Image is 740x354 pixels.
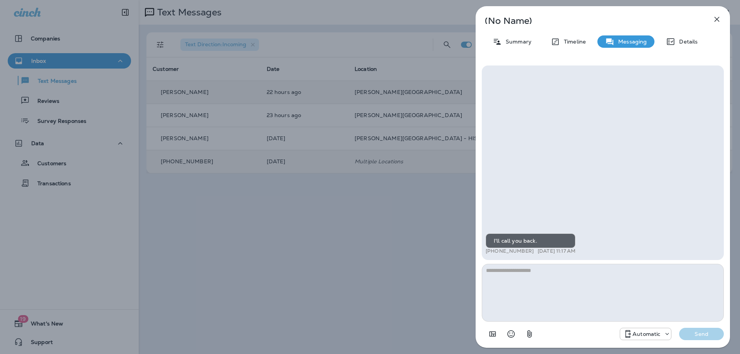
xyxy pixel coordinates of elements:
p: Summary [502,39,531,45]
p: [PHONE_NUMBER] [486,248,534,254]
p: Timeline [560,39,586,45]
p: Automatic [632,331,660,337]
p: Details [675,39,698,45]
button: Select an emoji [503,326,519,342]
div: I'll call you back. [486,233,575,248]
p: Messaging [614,39,647,45]
p: [DATE] 11:17 AM [538,248,575,254]
p: (No Name) [485,18,695,24]
button: Add in a premade template [485,326,500,342]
